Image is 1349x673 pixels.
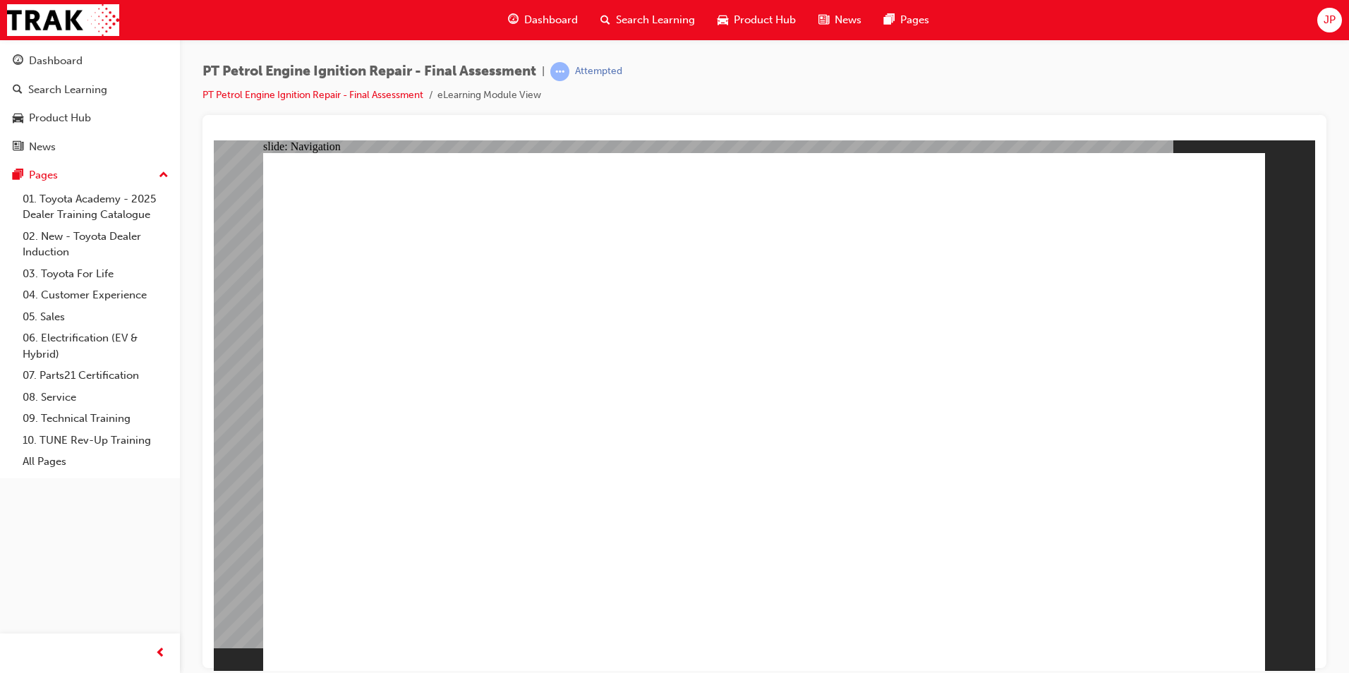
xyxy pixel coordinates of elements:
span: news-icon [13,141,23,154]
a: 09. Technical Training [17,408,174,430]
a: Search Learning [6,77,174,103]
span: learningRecordVerb_ATTEMPT-icon [550,62,569,81]
span: news-icon [818,11,829,29]
div: Product Hub [29,110,91,126]
button: Pages [6,162,174,188]
a: news-iconNews [807,6,873,35]
div: Attempted [575,65,622,78]
a: pages-iconPages [873,6,940,35]
span: car-icon [718,11,728,29]
a: 03. Toyota For Life [17,263,174,285]
span: up-icon [159,166,169,185]
a: Product Hub [6,105,174,131]
span: prev-icon [155,645,166,662]
div: Dashboard [29,53,83,69]
a: 05. Sales [17,306,174,328]
a: News [6,134,174,160]
div: News [29,139,56,155]
span: guage-icon [13,55,23,68]
a: car-iconProduct Hub [706,6,807,35]
span: | [542,63,545,80]
div: Pages [29,167,58,183]
a: Dashboard [6,48,174,74]
span: Product Hub [734,12,796,28]
span: search-icon [600,11,610,29]
span: pages-icon [13,169,23,182]
span: Dashboard [524,12,578,28]
li: eLearning Module View [437,87,541,104]
a: 10. TUNE Rev-Up Training [17,430,174,451]
a: PT Petrol Engine Ignition Repair - Final Assessment [202,89,423,101]
button: JP [1317,8,1342,32]
a: 06. Electrification (EV & Hybrid) [17,327,174,365]
span: car-icon [13,112,23,125]
a: search-iconSearch Learning [589,6,706,35]
a: guage-iconDashboard [497,6,589,35]
span: search-icon [13,84,23,97]
span: PT Petrol Engine Ignition Repair - Final Assessment [202,63,536,80]
span: guage-icon [508,11,519,29]
a: All Pages [17,451,174,473]
a: 07. Parts21 Certification [17,365,174,387]
span: Pages [900,12,929,28]
img: Trak [7,4,119,36]
button: DashboardSearch LearningProduct HubNews [6,45,174,162]
span: News [835,12,861,28]
a: 02. New - Toyota Dealer Induction [17,226,174,263]
span: Search Learning [616,12,695,28]
span: pages-icon [884,11,895,29]
div: Search Learning [28,82,107,98]
span: JP [1324,12,1336,28]
a: 08. Service [17,387,174,408]
a: 04. Customer Experience [17,284,174,306]
a: 01. Toyota Academy - 2025 Dealer Training Catalogue [17,188,174,226]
